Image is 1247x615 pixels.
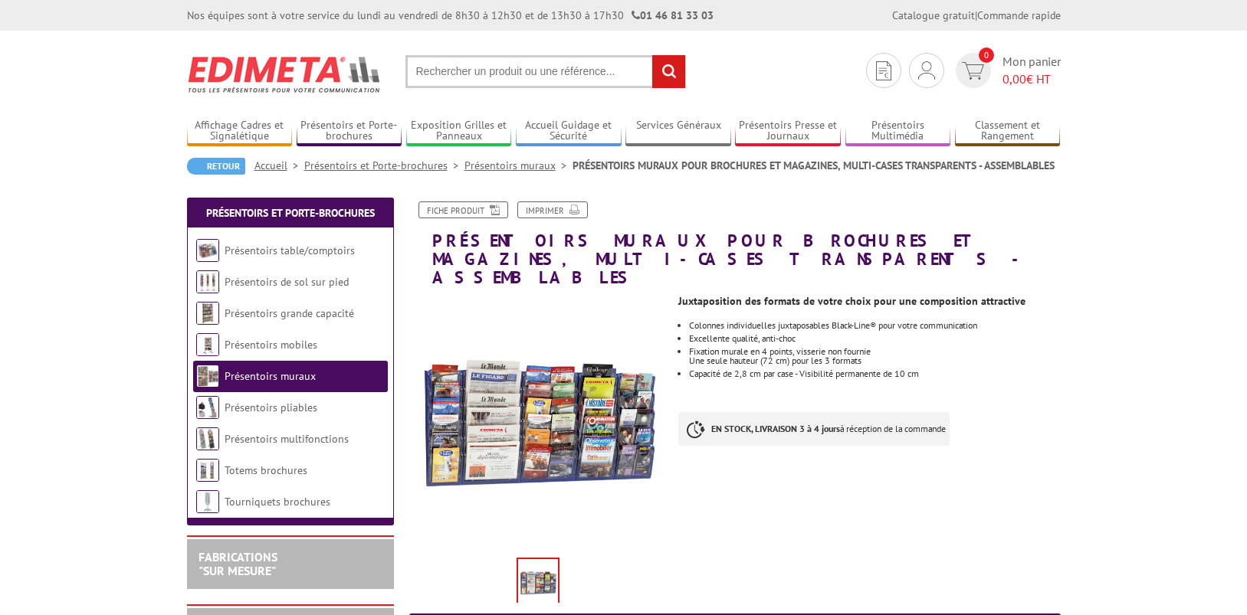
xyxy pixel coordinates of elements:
a: Classement et Rangement [955,119,1061,144]
a: devis rapide 0 Mon panier 0,00€ HT [952,53,1061,88]
li: Excellente qualité, anti-choc [689,334,1060,343]
a: Accueil Guidage et Sécurité [516,119,622,144]
img: Présentoirs de sol sur pied [196,270,219,293]
img: Présentoirs mobiles [196,333,219,356]
a: Catalogue gratuit [892,8,975,22]
div: Nos équipes sont à votre service du lundi au vendredi de 8h30 à 12h30 et de 13h30 à 17h30 [187,8,714,23]
img: Tourniquets brochures [196,490,219,513]
img: devis rapide [876,61,891,80]
a: Présentoirs muraux [464,159,573,172]
a: Imprimer [517,201,588,218]
a: Présentoirs de sol sur pied [225,275,349,289]
img: devis rapide [962,62,984,80]
span: 0,00 [1003,71,1026,87]
a: Affichage Cadres et Signalétique [187,119,293,144]
p: à réception de la commande [678,412,950,446]
input: rechercher [652,55,685,88]
img: Edimeta [187,46,382,103]
span: € HT [1003,70,1061,88]
a: Tourniquets brochures [225,495,330,509]
li: Colonnes individuelles juxtaposables Black-Line® pour votre communication [689,321,1060,330]
li: Capacité de 2,8 cm par case - Visibilité permanente de 10 cm [689,369,1060,378]
img: devis rapide [918,61,935,80]
strong: Juxtaposition des formats de votre choix pour une composition attractive [678,294,1025,308]
strong: EN STOCK, LIVRAISON 3 à 4 jours [711,423,840,434]
a: Services Généraux [625,119,731,144]
a: Retour [187,158,245,175]
input: Rechercher un produit ou une référence... [405,55,686,88]
img: presentoirs_muraux_410526_1.jpg [518,559,558,607]
div: | [892,8,1061,23]
a: Commande rapide [977,8,1061,22]
h1: PRÉSENTOIRS MURAUX POUR BROCHURES ET MAGAZINES, MULTI-CASES TRANSPARENTS - ASSEMBLABLES [398,201,1072,287]
a: FABRICATIONS"Sur Mesure" [199,549,277,578]
a: Présentoirs et Porte-brochures [206,206,375,220]
a: Présentoirs mobiles [225,338,317,352]
a: Présentoirs grande capacité [225,306,354,320]
li: PRÉSENTOIRS MURAUX POUR BROCHURES ET MAGAZINES, MULTI-CASES TRANSPARENTS - ASSEMBLABLES [573,158,1055,173]
a: Présentoirs Multimédia [845,119,951,144]
a: Présentoirs et Porte-brochures [304,159,464,172]
a: Présentoirs Presse et Journaux [735,119,841,144]
a: Présentoirs et Porte-brochures [297,119,402,144]
span: Mon panier [1003,53,1061,88]
a: Totems brochures [225,463,307,477]
li: Fixation murale en 4 points, visserie non fournie Une seule hauteur (72 cm) pour les 3 formats [689,347,1060,365]
img: presentoirs_muraux_410526_1.jpg [409,295,668,553]
a: Fiche produit [418,201,508,218]
a: Présentoirs muraux [225,369,316,383]
a: Exposition Grilles et Panneaux [406,119,512,144]
strong: 01 46 81 33 03 [632,8,714,22]
a: Présentoirs pliables [225,401,317,414]
img: Présentoirs pliables [196,396,219,419]
span: 0 [979,47,994,63]
img: Présentoirs muraux [196,365,219,388]
img: Présentoirs grande capacité [196,302,219,325]
img: Présentoirs multifonctions [196,427,219,450]
img: Totems brochures [196,459,219,482]
a: Présentoirs multifonctions [225,432,349,446]
img: Présentoirs table/comptoirs [196,239,219,262]
a: Accueil [254,159,304,172]
a: Présentoirs table/comptoirs [225,244,355,257]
